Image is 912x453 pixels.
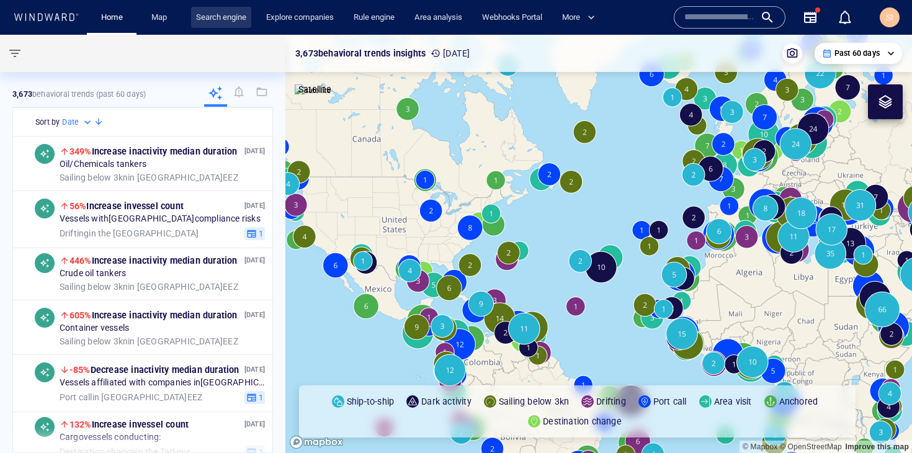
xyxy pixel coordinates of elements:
[60,172,238,183] span: in [GEOGRAPHIC_DATA] EEZ
[244,390,265,404] button: 1
[838,10,852,25] div: Notification center
[92,7,132,29] button: Home
[261,7,339,29] a: Explore companies
[421,394,472,409] p: Dark activity
[557,7,606,29] button: More
[347,394,394,409] p: Ship-to-ship
[499,394,569,409] p: Sailing below 3kn
[96,7,128,29] a: Home
[822,48,895,59] div: Past 60 days
[596,394,626,409] p: Drifting
[886,12,893,22] span: SI
[62,116,79,128] h6: Date
[69,201,87,211] span: 56%
[562,11,595,25] span: More
[191,7,251,29] a: Search engine
[69,310,238,320] span: Increase in activity median duration
[69,419,189,429] span: Increase in vessel count
[60,172,128,182] span: Sailing below 3kn
[244,254,265,266] p: [DATE]
[69,256,238,266] span: Increase in activity median duration
[244,309,265,321] p: [DATE]
[780,442,842,451] a: OpenStreetMap
[69,365,239,375] span: Decrease in activity median duration
[12,89,146,100] p: behavioral trends (Past 60 days)
[543,414,622,429] p: Destination change
[244,200,265,212] p: [DATE]
[69,256,92,266] span: 446%
[285,35,912,453] canvas: Map
[69,201,184,211] span: Increase in vessel count
[877,5,902,30] button: SI
[141,7,181,29] button: Map
[69,146,238,156] span: Increase in activity median duration
[653,394,687,409] p: Port call
[60,392,202,403] span: in [GEOGRAPHIC_DATA] EEZ
[69,419,92,429] span: 132%
[12,89,32,99] strong: 3,673
[295,46,426,61] p: 3,673 behavioral trends insights
[409,7,467,29] a: Area analysis
[477,7,547,29] a: Webhooks Portal
[69,365,91,375] span: -85%
[257,392,263,403] span: 1
[69,310,92,320] span: 605%
[146,7,176,29] a: Map
[244,226,265,240] button: 1
[298,82,331,97] p: Satellite
[60,268,126,279] span: Crude oil tankers
[35,116,60,128] h6: Sort by
[295,84,331,97] img: satellite
[714,394,752,409] p: Area visit
[60,392,92,401] span: Port call
[60,281,128,291] span: Sailing below 3kn
[60,323,129,334] span: Container vessels
[60,336,238,347] span: in [GEOGRAPHIC_DATA] EEZ
[60,159,146,170] span: Oil/Chemicals tankers
[60,228,199,239] span: in the [GEOGRAPHIC_DATA]
[69,146,92,156] span: 349%
[779,394,818,409] p: Anchored
[859,397,903,444] iframe: Chat
[845,442,909,451] a: Map feedback
[743,442,777,451] a: Mapbox
[60,336,128,346] span: Sailing below 3kn
[62,116,94,128] div: Date
[834,48,880,59] p: Past 60 days
[431,46,470,61] p: [DATE]
[244,364,265,375] p: [DATE]
[257,228,263,239] span: 1
[60,281,238,292] span: in [GEOGRAPHIC_DATA] EEZ
[289,435,344,449] a: Mapbox logo
[244,418,265,430] p: [DATE]
[60,228,89,238] span: Drifting
[244,145,265,157] p: [DATE]
[349,7,400,29] a: Rule engine
[60,377,265,388] span: Vessels affiliated with companies in [GEOGRAPHIC_DATA] conducting:
[60,213,261,225] span: Vessels with [GEOGRAPHIC_DATA] compliance risks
